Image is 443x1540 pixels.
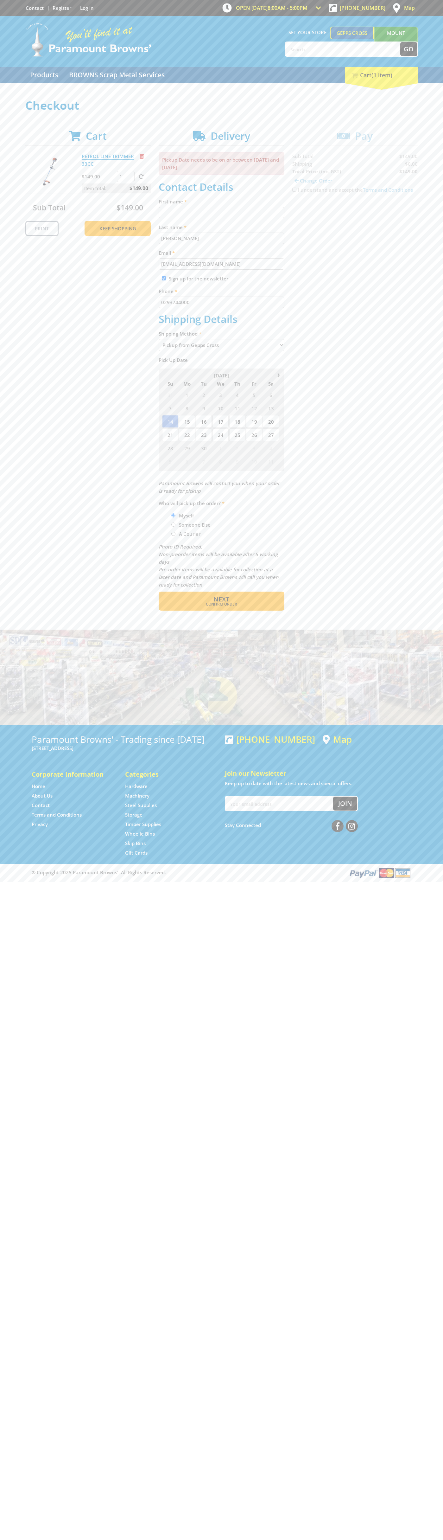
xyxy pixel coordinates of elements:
[159,543,279,588] em: Photo ID Required. Non-preorder items will be available after 5 working days Pre-order items will...
[333,797,357,811] button: Join
[196,388,212,401] span: 2
[371,71,392,79] span: (1 item)
[125,831,155,837] a: Go to the Wheelie Bins page
[212,388,229,401] span: 3
[159,207,284,218] input: Please enter your first name.
[172,602,271,606] span: Confirm order
[213,595,229,603] span: Next
[125,792,149,799] a: Go to the Machinery page
[125,840,146,847] a: Go to the Skip Bins page
[159,313,284,325] h2: Shipping Details
[32,770,112,779] h5: Corporate Information
[159,233,284,244] input: Please enter your last name.
[225,797,333,811] input: Your email address
[246,455,262,468] span: 10
[212,455,229,468] span: 8
[32,802,50,809] a: Go to the Contact page
[229,428,245,441] span: 25
[179,402,195,414] span: 8
[225,769,412,778] h5: Join our Newsletter
[246,380,262,388] span: Fr
[225,734,315,744] div: [PHONE_NUMBER]
[212,380,229,388] span: We
[159,339,284,351] select: Please select a shipping method.
[32,734,218,744] h3: Paramount Browns' - Trading since [DATE]
[171,532,175,536] input: Please select who will pick up the order.
[140,153,144,159] a: Remove from cart
[64,67,169,83] a: Go to the BROWNS Scrap Metal Services page
[177,529,203,539] label: A Courier
[82,173,116,180] p: $149.00
[212,402,229,414] span: 10
[196,428,212,441] span: 23
[177,510,196,521] label: Myself
[263,455,279,468] span: 11
[25,67,63,83] a: Go to the Products page
[159,152,284,175] p: Pickup Date needs to be on or between [DATE] and [DATE]
[53,5,71,11] a: Go to the registration page
[171,513,175,517] input: Please select who will pick up the order.
[31,152,69,190] img: PETROL LINE TRIMMER 33CC
[26,5,44,11] a: Go to the Contact page
[171,523,175,527] input: Please select who will pick up the order.
[125,850,148,856] a: Go to the Gift Cards page
[177,519,213,530] label: Someone Else
[285,27,330,38] span: Set your store
[323,734,352,745] a: View a map of Gepps Cross location
[162,442,178,454] span: 28
[196,402,212,414] span: 9
[179,415,195,428] span: 15
[212,428,229,441] span: 24
[82,183,151,193] p: Item total:
[82,153,134,167] a: PETROL LINE TRIMMER 33CC
[33,202,66,213] span: Sub Total
[229,380,245,388] span: Th
[179,428,195,441] span: 22
[246,402,262,414] span: 12
[263,380,279,388] span: Sa
[32,792,53,799] a: Go to the About Us page
[162,428,178,441] span: 21
[400,42,417,56] button: Go
[159,499,284,507] label: Who will pick up the order?
[159,356,284,364] label: Pick Up Date
[229,415,245,428] span: 18
[286,42,400,56] input: Search
[117,202,143,213] span: $149.00
[125,783,148,790] a: Go to the Hardware page
[225,780,412,787] p: Keep up to date with the latest news and special offers.
[25,99,418,112] h1: Checkout
[229,455,245,468] span: 9
[196,415,212,428] span: 16
[263,415,279,428] span: 20
[159,480,280,494] em: Paramount Browns will contact you when your order is ready for pickup
[246,415,262,428] span: 19
[86,129,107,143] span: Cart
[212,442,229,454] span: 1
[32,744,218,752] p: [STREET_ADDRESS]
[211,129,250,143] span: Delivery
[345,67,418,83] div: Cart
[246,388,262,401] span: 5
[125,770,206,779] h5: Categories
[179,380,195,388] span: Mo
[212,415,229,428] span: 17
[236,4,307,11] span: OPEN [DATE]
[162,402,178,414] span: 7
[162,455,178,468] span: 5
[25,22,152,57] img: Paramount Browns'
[246,442,262,454] span: 3
[246,428,262,441] span: 26
[159,258,284,270] input: Please enter your email address.
[159,198,284,205] label: First name
[225,818,358,833] div: Stay Connected
[263,402,279,414] span: 13
[229,442,245,454] span: 2
[159,330,284,337] label: Shipping Method
[348,867,412,879] img: PayPal, Mastercard, Visa accepted
[125,812,142,818] a: Go to the Storage page
[125,821,161,828] a: Go to the Timber Supplies page
[159,287,284,295] label: Phone
[330,27,374,39] a: Gepps Cross
[159,297,284,308] input: Please enter your telephone number.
